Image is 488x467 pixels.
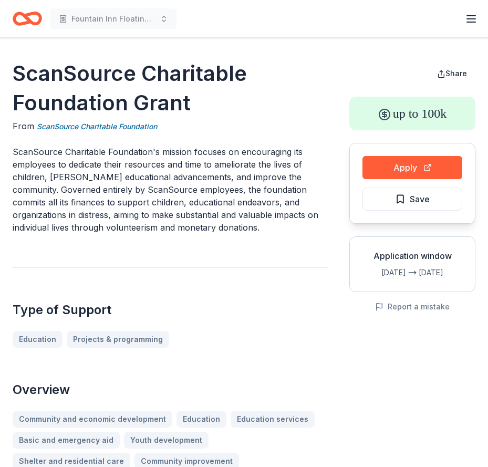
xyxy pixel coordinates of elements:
a: ScanSource Charitable Foundation [37,120,157,133]
p: ScanSource Charitable Foundation's mission focuses on encouraging its employees to dedicate their... [13,146,328,234]
h2: Overview [13,381,328,398]
h1: ScanSource Charitable Foundation Grant [13,59,328,118]
button: Fountain Inn Floating Incubator Program [50,8,176,29]
a: Education [13,331,63,348]
a: Home [13,6,42,31]
span: Share [445,69,467,78]
span: Fountain Inn Floating Incubator Program [71,13,155,25]
div: up to 100k [349,97,475,130]
div: From [13,120,328,133]
button: Save [362,188,462,211]
a: Projects & programming [67,331,169,348]
button: Share [429,63,475,84]
h2: Type of Support [13,302,328,318]
button: Apply [362,156,462,179]
div: [DATE] [358,266,406,279]
div: [DATE] [419,266,466,279]
button: Report a mistake [375,300,450,313]
span: Save [410,192,430,206]
div: Application window [358,250,466,262]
